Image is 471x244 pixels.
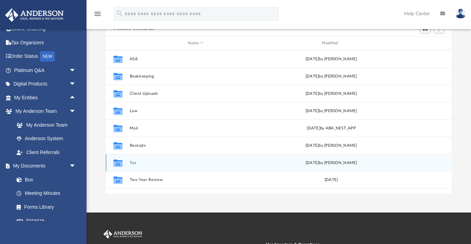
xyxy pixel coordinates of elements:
[69,77,83,91] span: arrow_drop_down
[93,10,102,18] i: menu
[265,108,397,114] div: [DATE] by [PERSON_NAME]
[129,74,262,79] button: Bookkeeping
[69,63,83,78] span: arrow_drop_down
[69,159,83,173] span: arrow_drop_down
[5,77,87,91] a: Digital Productsarrow_drop_down
[93,13,102,18] a: menu
[129,109,262,113] button: Law
[10,118,80,132] a: My Anderson Team
[265,40,397,46] div: Modified
[10,173,80,187] a: Box
[10,187,83,200] a: Meeting Minutes
[129,126,262,130] button: Mail
[455,9,466,19] img: User Pic
[5,159,83,173] a: My Documentsarrow_drop_down
[129,91,262,96] button: Client Uploads
[10,200,80,214] a: Forms Library
[5,36,87,49] a: Tax Organizers
[40,51,55,62] div: NEW
[10,214,83,228] a: Notarize
[109,40,126,46] div: id
[400,40,449,46] div: id
[10,132,83,146] a: Anderson System
[265,73,397,80] div: [DATE] by [PERSON_NAME]
[129,143,262,148] button: Receipts
[106,50,452,194] div: grid
[5,91,87,105] a: My Entitiesarrow_drop_up
[5,49,87,64] a: Order StatusNEW
[10,145,83,159] a: Client Referrals
[3,8,66,22] img: Anderson Advisors Platinum Portal
[129,40,262,46] div: Name
[265,125,397,132] div: [DATE] by ABA_NEST_APP
[116,9,123,17] i: search
[129,57,262,61] button: ASA
[265,160,397,166] div: [DATE] by [PERSON_NAME]
[69,91,83,105] span: arrow_drop_up
[265,56,397,62] div: [DATE] by [PERSON_NAME]
[5,105,83,118] a: My Anderson Teamarrow_drop_down
[265,91,397,97] div: [DATE] by [PERSON_NAME]
[265,143,397,149] div: [DATE] by [PERSON_NAME]
[129,161,262,165] button: Tax
[102,230,144,239] img: Anderson Advisors Platinum Portal
[69,105,83,119] span: arrow_drop_down
[129,178,262,182] button: Two Year Review
[5,63,87,77] a: Platinum Q&Aarrow_drop_down
[265,177,397,183] div: [DATE]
